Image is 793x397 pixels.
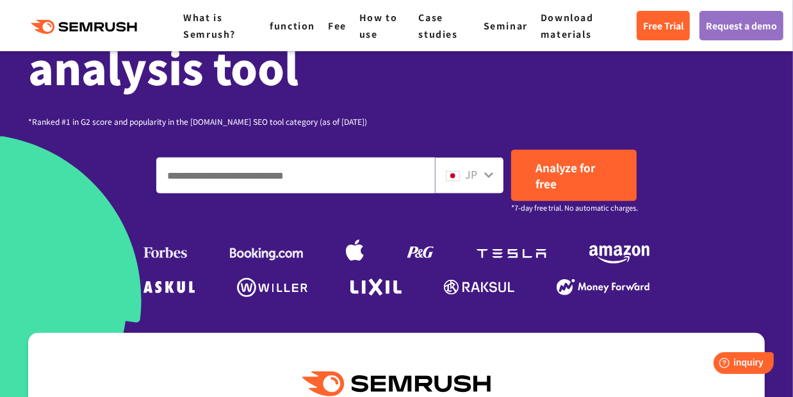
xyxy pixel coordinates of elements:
[535,159,595,191] font: Analyze for free
[637,11,690,40] a: Free Trial
[302,371,491,396] img: Semrush
[484,19,528,32] a: Seminar
[511,202,638,213] font: *7-day free trial. No automatic charges.
[541,11,594,40] a: Download materials
[511,150,637,201] a: Analyze for free
[328,19,347,32] a: Fee
[359,11,398,40] a: How to use
[706,19,777,32] font: Request a demo
[270,19,315,32] a: function
[419,11,458,40] a: Case studies
[699,11,783,40] a: Request a demo
[465,166,477,182] font: JP
[183,11,236,40] a: What is Semrush?
[157,158,434,193] input: Enter a domain, keyword or URL
[28,116,367,127] font: *Ranked #1 in G2 score and popularity in the [DOMAIN_NAME] SEO tool category (as of [DATE])
[643,19,683,32] font: Free Trial
[679,347,779,383] iframe: Help widget launcher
